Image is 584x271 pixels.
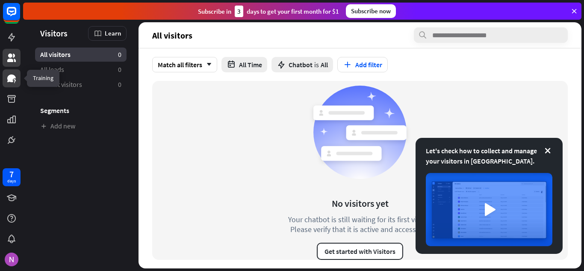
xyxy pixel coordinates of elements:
aside: 0 [118,50,121,59]
div: Subscribe now [346,4,396,18]
span: All leads [40,65,64,74]
a: Recent visitors 0 [35,77,127,92]
span: All visitors [40,50,71,59]
button: All Time [221,57,267,72]
span: All visitors [152,30,192,40]
span: Visitors [40,28,68,38]
div: Match all filters [152,57,217,72]
i: arrow_down [202,62,212,67]
div: No visitors yet [332,197,389,209]
span: All [321,60,328,69]
a: 7 days [3,168,21,186]
span: is [314,60,319,69]
a: Add new [35,119,127,133]
div: days [7,178,16,184]
aside: 0 [118,80,121,89]
div: Your chatbot is still waiting for its first visitor. Please verify that it is active and accessible. [272,214,448,234]
div: 3 [235,6,243,17]
button: Add filter [337,57,388,72]
span: Chatbot [289,60,313,69]
span: Recent visitors [40,80,82,89]
aside: 0 [118,65,121,74]
img: image [426,173,552,246]
h3: Segments [35,106,127,115]
div: 7 [9,170,14,178]
div: Let's check how to collect and manage your visitors in [GEOGRAPHIC_DATA]. [426,146,552,166]
button: Get started with Visitors [317,243,403,260]
div: Subscribe in days to get your first month for $1 [198,6,339,17]
a: All leads 0 [35,63,127,77]
span: Learn [105,29,121,37]
button: Open LiveChat chat widget [7,3,32,29]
